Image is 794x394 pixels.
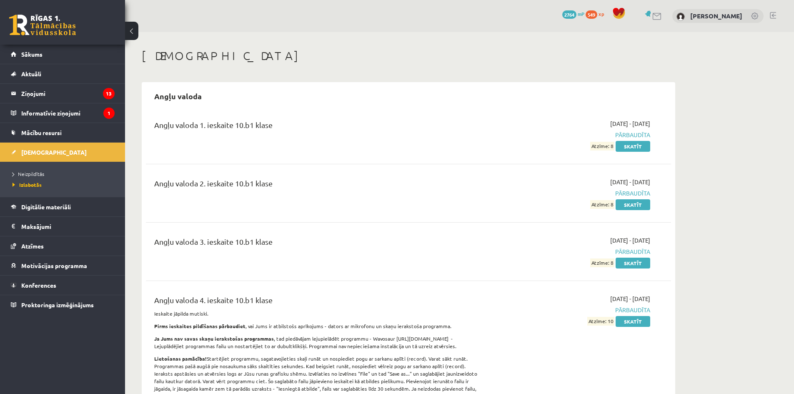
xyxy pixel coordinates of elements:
span: Motivācijas programma [21,262,87,269]
div: Angļu valoda 1. ieskaite 10.b1 klase [154,119,481,135]
span: [DATE] - [DATE] [610,294,650,303]
span: Atzīme: 8 [590,142,614,151]
a: Informatīvie ziņojumi1 [11,103,115,123]
div: Angļu valoda 4. ieskaite 10.b1 klase [154,294,481,310]
strong: Ja Jums nav savas skaņu ierakstošas programmas [154,335,274,342]
a: Skatīt [616,199,650,210]
a: Atzīmes [11,236,115,256]
a: Rīgas 1. Tālmācības vidusskola [9,15,76,35]
a: 2764 mP [562,10,584,17]
legend: Maksājumi [21,217,115,236]
a: Digitālie materiāli [11,197,115,216]
a: Skatīt [616,141,650,152]
span: Aktuāli [21,70,41,78]
span: [DATE] - [DATE] [610,236,650,245]
span: Izlabotās [13,181,42,188]
h1: [DEMOGRAPHIC_DATA] [142,49,675,63]
i: 13 [103,88,115,99]
a: Aktuāli [11,64,115,83]
a: Konferences [11,276,115,295]
img: Viktorija Borhova [676,13,685,21]
span: Konferences [21,281,56,289]
strong: Lietošanas pamācība! [154,355,207,362]
a: Neizpildītās [13,170,117,178]
span: mP [578,10,584,17]
strong: Pirms ieskaites pildīšanas pārbaudiet [154,323,245,329]
div: Angļu valoda 3. ieskaite 10.b1 klase [154,236,481,251]
span: xp [599,10,604,17]
h2: Angļu valoda [146,86,210,106]
span: 549 [586,10,597,19]
span: [DEMOGRAPHIC_DATA] [21,148,87,156]
span: Mācību resursi [21,129,62,136]
span: [DATE] - [DATE] [610,178,650,186]
span: Proktoringa izmēģinājums [21,301,94,309]
a: Motivācijas programma [11,256,115,275]
a: Proktoringa izmēģinājums [11,295,115,314]
a: Izlabotās [13,181,117,188]
a: Maksājumi [11,217,115,236]
legend: Informatīvie ziņojumi [21,103,115,123]
span: Pārbaudīta [493,247,650,256]
a: 549 xp [586,10,608,17]
p: Ieskaite jāpilda mutiski. [154,310,481,317]
span: Atzīme: 8 [590,258,614,267]
span: Atzīme: 8 [590,200,614,209]
a: Skatīt [616,258,650,269]
a: [DEMOGRAPHIC_DATA] [11,143,115,162]
span: Pārbaudīta [493,306,650,314]
span: 2764 [562,10,576,19]
p: , tad piedāvājam lejupielādēt programmu - Wavosaur [URL][DOMAIN_NAME] - Lejuplādējiet programmas ... [154,335,481,350]
span: Sākums [21,50,43,58]
span: [DATE] - [DATE] [610,119,650,128]
legend: Ziņojumi [21,84,115,103]
span: Neizpildītās [13,171,44,177]
span: Atzīmes [21,242,44,250]
div: Angļu valoda 2. ieskaite 10.b1 klase [154,178,481,193]
a: Mācību resursi [11,123,115,142]
span: Pārbaudīta [493,130,650,139]
a: Sākums [11,45,115,64]
i: 1 [103,108,115,119]
a: Ziņojumi13 [11,84,115,103]
span: Atzīme: 10 [587,317,614,326]
a: [PERSON_NAME] [690,12,742,20]
span: Pārbaudīta [493,189,650,198]
span: Digitālie materiāli [21,203,71,211]
a: Skatīt [616,316,650,327]
p: , vai Jums ir atbilstošs aprīkojums - dators ar mikrofonu un skaņu ierakstoša programma. [154,322,481,330]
